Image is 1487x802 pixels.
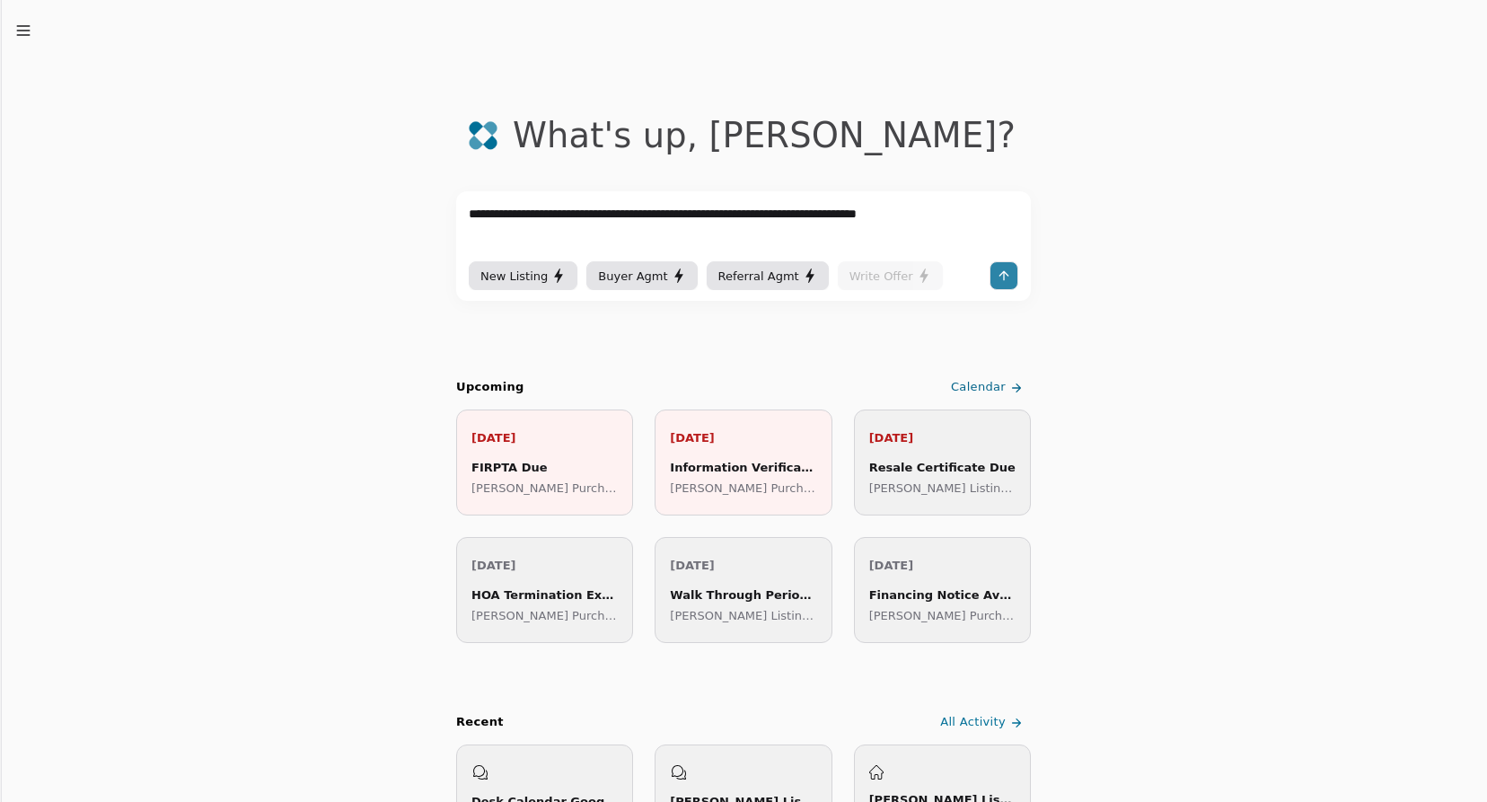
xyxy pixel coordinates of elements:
p: [PERSON_NAME] Listing ([GEOGRAPHIC_DATA]) [869,479,1016,498]
a: [DATE]Information Verification Ends[PERSON_NAME] Purchase ([GEOGRAPHIC_DATA]) [655,410,831,516]
p: [DATE] [471,556,618,575]
div: New Listing [480,267,566,286]
p: [DATE] [670,556,816,575]
p: [DATE] [471,428,618,447]
a: [DATE]HOA Termination Expires[PERSON_NAME] Purchase ([GEOGRAPHIC_DATA]) [456,537,633,643]
p: [DATE] [869,556,1016,575]
a: [DATE]Financing Notice Available[PERSON_NAME] Purchase ([GEOGRAPHIC_DATA]) [854,537,1031,643]
a: [DATE]Resale Certificate Due[PERSON_NAME] Listing ([GEOGRAPHIC_DATA]) [854,410,1031,516]
div: FIRPTA Due [471,458,618,477]
div: Walk Through Period Begins [670,586,816,604]
button: New Listing [469,261,577,290]
a: [DATE]Walk Through Period Begins[PERSON_NAME] Listing ([GEOGRAPHIC_DATA]) [655,537,831,643]
div: Resale Certificate Due [869,458,1016,477]
img: logo [468,120,498,151]
p: [DATE] [869,428,1016,447]
h2: Upcoming [456,378,524,397]
p: [PERSON_NAME] Listing ([GEOGRAPHIC_DATA]) [670,606,816,625]
p: [PERSON_NAME] Purchase ([GEOGRAPHIC_DATA]) [471,606,618,625]
p: [PERSON_NAME] Purchase ([GEOGRAPHIC_DATA]) [670,479,816,498]
button: Buyer Agmt [586,261,697,290]
p: [PERSON_NAME] Purchase ([GEOGRAPHIC_DATA]) [471,479,618,498]
span: Calendar [951,378,1006,397]
p: [PERSON_NAME] Purchase ([GEOGRAPHIC_DATA]) [869,606,1016,625]
div: Financing Notice Available [869,586,1016,604]
div: HOA Termination Expires [471,586,618,604]
a: All Activity [937,708,1031,737]
button: Referral Agmt [707,261,829,290]
span: Referral Agmt [718,267,799,286]
a: Calendar [947,373,1031,402]
div: What's up , [PERSON_NAME] ? [513,115,1016,155]
p: [DATE] [670,428,816,447]
span: All Activity [940,713,1006,732]
div: Recent [456,713,504,732]
span: Buyer Agmt [598,267,667,286]
a: [DATE]FIRPTA Due[PERSON_NAME] Purchase ([GEOGRAPHIC_DATA]) [456,410,633,516]
div: Information Verification Ends [670,458,816,477]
